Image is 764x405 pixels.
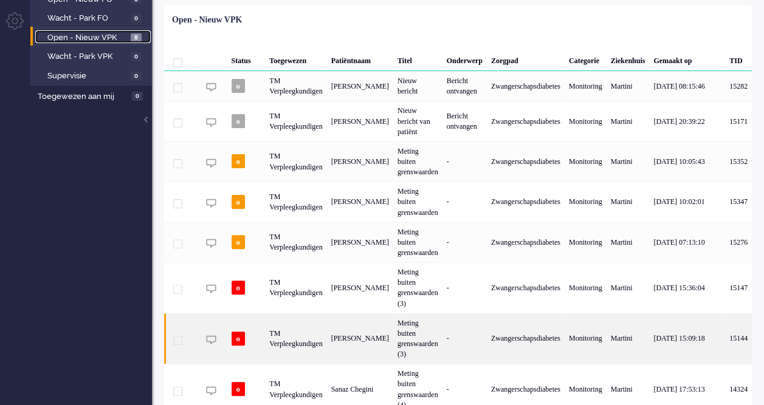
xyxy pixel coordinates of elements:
div: Zwangerschapsdiabetes [487,101,565,141]
div: [PERSON_NAME] [327,262,393,313]
div: Martini [606,141,649,182]
div: - [442,222,486,262]
div: 15352 [164,141,752,182]
div: 15347 [725,182,752,222]
a: Wacht - Park FO 0 [35,11,151,24]
div: Ziekenhuis [606,47,649,71]
div: Open - Nieuw VPK [172,14,242,26]
span: o [232,382,246,396]
div: Nieuw bericht [393,71,442,101]
div: 15144 [725,313,752,364]
div: Meting buiten grenswaarden [393,222,442,262]
img: ic_chat_grey.svg [206,158,216,168]
span: o [232,154,246,168]
div: [PERSON_NAME] [327,182,393,222]
span: o [232,114,246,128]
div: 15347 [164,182,752,222]
div: Categorie [565,47,607,71]
div: - [442,262,486,313]
div: Patiëntnaam [327,47,393,71]
span: Wacht - Park FO [47,13,128,24]
div: Monitoring [565,313,607,364]
div: - [442,141,486,182]
div: 15147 [164,262,752,313]
img: ic_chat_grey.svg [206,284,216,294]
img: ic_chat_grey.svg [206,82,216,92]
div: 15352 [725,141,752,182]
div: Meting buiten grenswaarden (3) [393,262,442,313]
div: - [442,182,486,222]
div: [PERSON_NAME] [327,101,393,141]
a: Wacht - Park VPK 0 [35,49,151,63]
span: o [232,195,246,209]
span: o [232,281,246,294]
div: 15171 [164,101,752,141]
div: Martini [606,101,649,141]
div: Monitoring [565,262,607,313]
a: Supervisie 0 [35,69,151,82]
span: 0 [132,92,143,101]
div: Status [227,47,266,71]
div: Zwangerschapsdiabetes [487,141,565,182]
div: TM Verpleegkundigen [265,141,326,182]
div: Gemaakt op [649,47,725,71]
div: Martini [606,313,649,364]
div: [DATE] 15:09:18 [649,313,725,364]
img: ic_chat_grey.svg [206,117,216,128]
div: [DATE] 20:39:22 [649,101,725,141]
span: 0 [131,72,142,81]
div: [DATE] 10:05:43 [649,141,725,182]
span: Toegewezen aan mij [38,91,128,103]
span: 0 [131,52,142,61]
div: Bericht ontvangen [442,101,486,141]
div: Bericht ontvangen [442,71,486,101]
div: Meting buiten grenswaarden [393,182,442,222]
span: o [232,235,246,249]
div: Nieuw bericht van patiënt [393,101,442,141]
div: - [442,313,486,364]
div: TM Verpleegkundigen [265,313,326,364]
div: 15144 [164,313,752,364]
div: 15147 [725,262,752,313]
div: Meting buiten grenswaarden (3) [393,313,442,364]
div: Monitoring [565,71,607,101]
div: 15276 [164,222,752,262]
div: [DATE] 10:02:01 [649,182,725,222]
span: 0 [131,14,142,23]
div: TM Verpleegkundigen [265,101,326,141]
div: Zwangerschapsdiabetes [487,222,565,262]
div: Martini [606,222,649,262]
div: Monitoring [565,101,607,141]
div: [PERSON_NAME] [327,222,393,262]
img: ic_chat_grey.svg [206,386,216,396]
div: Onderwerp [442,47,486,71]
div: [PERSON_NAME] [327,71,393,101]
span: Open - Nieuw VPK [47,32,128,44]
span: Supervisie [47,70,128,82]
div: 15276 [725,222,752,262]
div: Martini [606,182,649,222]
div: [DATE] 08:15:46 [649,71,725,101]
div: Zwangerschapsdiabetes [487,313,565,364]
div: Toegewezen [265,47,326,71]
div: Monitoring [565,141,607,182]
div: Martini [606,262,649,313]
div: 15282 [725,71,752,101]
div: TM Verpleegkundigen [265,262,326,313]
div: Monitoring [565,182,607,222]
div: 15171 [725,101,752,141]
div: TID [725,47,752,71]
span: 8 [131,33,142,43]
div: [PERSON_NAME] [327,313,393,364]
span: o [232,332,246,345]
img: ic_chat_grey.svg [206,335,216,345]
div: Titel [393,47,442,71]
div: [DATE] 07:13:10 [649,222,725,262]
div: TM Verpleegkundigen [265,182,326,222]
div: Zwangerschapsdiabetes [487,71,565,101]
li: Admin menu [6,12,33,39]
a: Toegewezen aan mij 0 [35,89,152,103]
div: Meting buiten grenswaarden [393,141,442,182]
a: Open - Nieuw VPK 8 [35,30,151,44]
span: o [232,79,246,93]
